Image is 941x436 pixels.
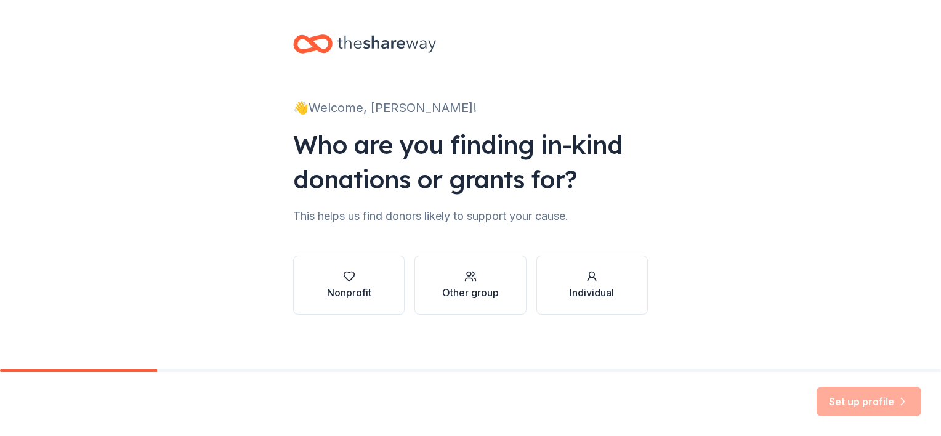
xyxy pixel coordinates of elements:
[536,256,648,315] button: Individual
[442,285,499,300] div: Other group
[293,256,405,315] button: Nonprofit
[327,285,371,300] div: Nonprofit
[293,127,648,196] div: Who are you finding in-kind donations or grants for?
[414,256,526,315] button: Other group
[293,206,648,226] div: This helps us find donors likely to support your cause.
[570,285,614,300] div: Individual
[293,98,648,118] div: 👋 Welcome, [PERSON_NAME]!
